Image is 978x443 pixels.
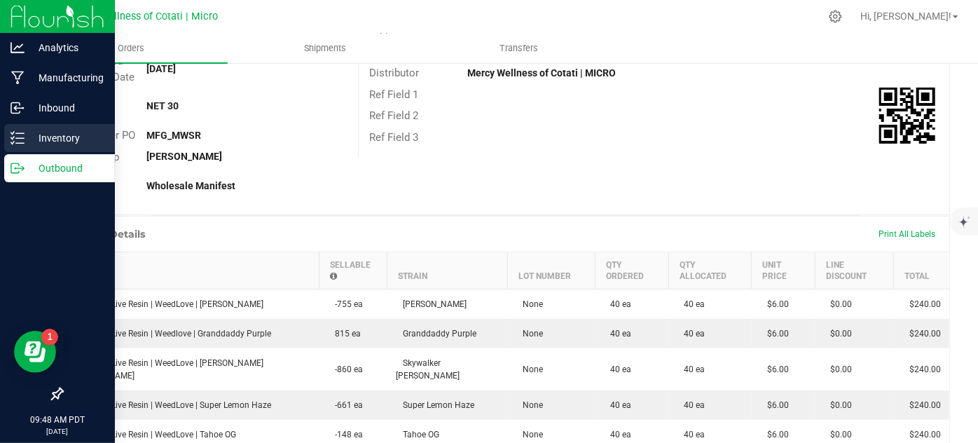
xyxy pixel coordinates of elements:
[860,11,951,22] span: Hi, [PERSON_NAME]!
[25,160,109,177] p: Outbound
[285,42,365,55] span: Shipments
[71,430,237,439] span: 1g Vape Live Resin | WeedLove | Tahoe OG
[677,430,705,439] span: 40 ea
[760,430,789,439] span: $6.00
[823,299,852,309] span: $0.00
[823,364,852,374] span: $0.00
[879,88,935,144] img: Scan me!
[25,69,109,86] p: Manufacturing
[396,430,439,439] span: Tahoe OG
[467,67,616,79] strong: Mercy Wellness of Cotati | MICRO
[422,34,616,63] a: Transfers
[516,329,543,339] span: None
[68,11,218,22] span: Mercy Wellness of Cotati | Micro
[11,71,25,85] inline-svg: Manufacturing
[677,299,705,309] span: 40 ea
[11,41,25,55] inline-svg: Analytics
[603,299,631,309] span: 40 ea
[11,161,25,175] inline-svg: Outbound
[147,100,179,111] strong: NET 30
[760,299,789,309] span: $6.00
[25,39,109,56] p: Analytics
[677,329,705,339] span: 40 ea
[11,101,25,115] inline-svg: Inbound
[827,10,844,23] div: Manage settings
[6,414,109,426] p: 09:48 AM PDT
[902,430,941,439] span: $240.00
[147,151,223,162] strong: [PERSON_NAME]
[396,329,476,339] span: Granddaddy Purple
[369,88,418,101] span: Ref Field 1
[147,130,202,141] strong: MFG_MWSR
[71,299,264,309] span: 1g Vape Live Resin | WeedLove | [PERSON_NAME]
[11,131,25,145] inline-svg: Inventory
[902,364,941,374] span: $240.00
[516,430,543,439] span: None
[902,329,941,339] span: $240.00
[328,430,363,439] span: -148 ea
[760,364,789,374] span: $6.00
[396,299,467,309] span: [PERSON_NAME]
[25,130,109,146] p: Inventory
[760,329,789,339] span: $6.00
[25,100,109,116] p: Inbound
[603,430,631,439] span: 40 ea
[6,426,109,437] p: [DATE]
[369,131,418,144] span: Ref Field 3
[71,400,272,410] span: 1g Vape Live Resin | WeedLove | Super Lemon Haze
[603,329,631,339] span: 40 ea
[752,252,815,289] th: Unit Price
[823,329,852,339] span: $0.00
[902,299,941,309] span: $240.00
[328,329,361,339] span: 815 ea
[603,400,631,410] span: 40 ea
[902,400,941,410] span: $240.00
[894,252,949,289] th: Total
[669,252,752,289] th: Qty Allocated
[595,252,668,289] th: Qty Ordered
[815,252,894,289] th: Line Discount
[396,400,474,410] span: Super Lemon Haze
[147,180,236,191] strong: Wholesale Manifest
[823,400,852,410] span: $0.00
[516,299,543,309] span: None
[228,34,422,63] a: Shipments
[328,364,363,374] span: -860 ea
[879,229,935,239] span: Print All Labels
[387,252,507,289] th: Strain
[71,358,264,381] span: 1g Vape Live Resin | WeedLove | [PERSON_NAME] [PERSON_NAME]
[71,329,272,339] span: 1g Vape Live Resin | Weedlove | Granddaddy Purple
[147,63,177,74] strong: [DATE]
[41,329,58,346] iframe: Resource center unread badge
[319,252,387,289] th: Sellable
[328,299,363,309] span: -755 ea
[677,400,705,410] span: 40 ea
[516,400,543,410] span: None
[603,364,631,374] span: 40 ea
[34,34,228,63] a: Orders
[481,42,557,55] span: Transfers
[328,400,363,410] span: -661 ea
[677,364,705,374] span: 40 ea
[63,252,319,289] th: Item
[516,364,543,374] span: None
[760,400,789,410] span: $6.00
[14,331,56,373] iframe: Resource center
[369,67,419,79] span: Distributor
[369,109,418,122] span: Ref Field 2
[507,252,595,289] th: Lot Number
[99,42,163,55] span: Orders
[879,88,935,144] qrcode: 00001564
[823,430,852,439] span: $0.00
[396,358,460,381] span: Skywalker [PERSON_NAME]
